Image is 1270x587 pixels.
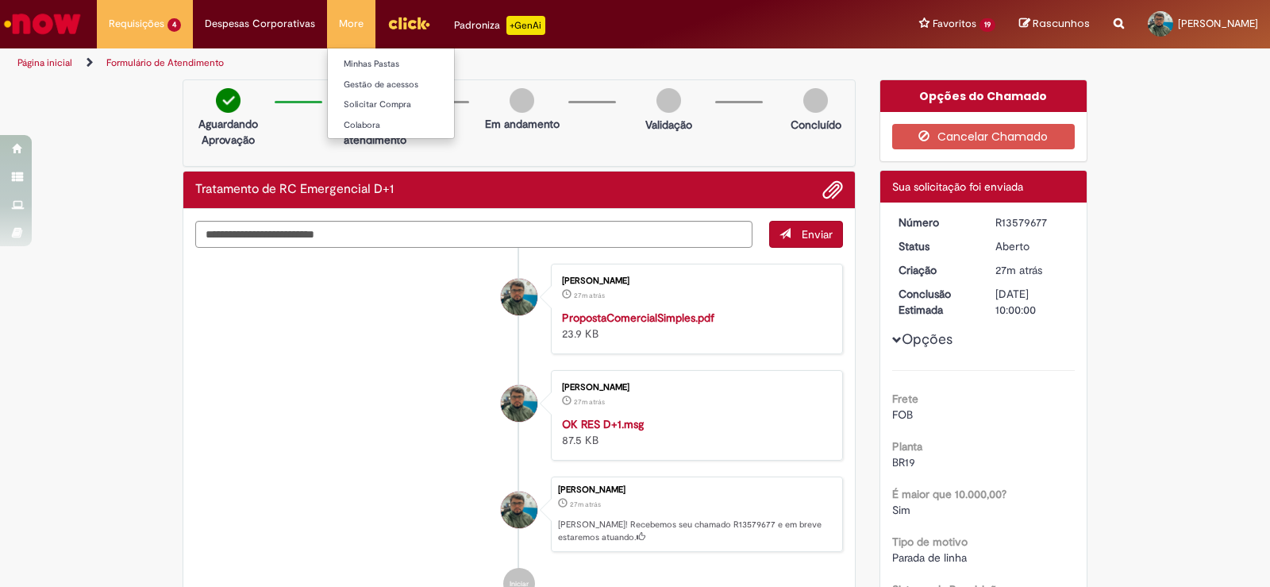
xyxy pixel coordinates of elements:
div: 30/09/2025 08:20:35 [995,262,1069,278]
time: 30/09/2025 08:20:35 [570,500,601,509]
dt: Número [887,214,984,230]
time: 30/09/2025 08:20:35 [995,263,1042,277]
p: Aguardando Aprovação [190,116,267,148]
div: Vitor De Carvalho Geovanelli [501,385,537,422]
span: Despesas Corporativas [205,16,315,32]
div: Aberto [995,238,1069,254]
span: 4 [167,18,181,32]
div: 23.9 KB [562,310,826,342]
img: img-circle-grey.png [510,88,534,113]
p: Concluído [791,117,841,133]
img: check-circle-green.png [216,88,241,113]
a: Minhas Pastas [328,56,502,73]
div: [DATE] 10:00:00 [995,286,1069,318]
span: Requisições [109,16,164,32]
div: 87.5 KB [562,416,826,448]
span: 27m atrás [574,291,605,300]
div: Vitor De Carvalho Geovanelli [501,492,537,528]
div: [PERSON_NAME] [562,276,826,286]
div: Vitor De Carvalho Geovanelli [501,279,537,315]
span: Enviar [802,227,833,241]
dt: Criação [887,262,984,278]
span: BR19 [892,455,915,469]
button: Adicionar anexos [822,180,843,200]
span: 27m atrás [995,263,1042,277]
span: Sim [892,503,910,517]
a: Gestão de acessos [328,76,502,94]
a: PropostaComercialSimples.pdf [562,311,714,325]
div: Opções do Chamado [880,80,1087,112]
dt: Conclusão Estimada [887,286,984,318]
span: Parada de linha [892,550,967,565]
button: Enviar [769,221,843,248]
span: 27m atrás [570,500,601,509]
b: É maior que 10.000,00? [892,487,1006,501]
span: FOB [892,407,913,422]
img: click_logo_yellow_360x200.png [387,11,430,35]
a: Solicitar Compra [328,96,502,114]
a: Rascunhos [1019,17,1090,32]
dt: Status [887,238,984,254]
b: Frete [892,392,918,406]
ul: Trilhas de página [12,48,835,78]
span: 27m atrás [574,397,605,407]
ul: More [327,48,455,139]
a: Página inicial [17,56,72,69]
button: Cancelar Chamado [892,124,1076,149]
a: OK RES D+1.msg [562,417,644,431]
a: Formulário de Atendimento [106,56,224,69]
img: img-circle-grey.png [656,88,681,113]
time: 30/09/2025 08:20:25 [574,291,605,300]
div: Padroniza [454,16,545,35]
p: Em andamento [485,116,560,132]
span: More [339,16,364,32]
img: img-circle-grey.png [803,88,828,113]
span: Sua solicitação foi enviada [892,180,1023,194]
div: [PERSON_NAME] [558,485,834,495]
p: +GenAi [506,16,545,35]
textarea: Digite sua mensagem aqui... [195,221,752,248]
b: Tipo de motivo [892,535,968,549]
b: Planta [892,439,922,454]
li: Vitor De Carvalho Geovanelli [195,477,843,553]
span: 19 [979,18,995,32]
a: Colabora [328,117,502,134]
p: [PERSON_NAME]! Recebemos seu chamado R13579677 e em breve estaremos atuando. [558,519,834,543]
span: [PERSON_NAME] [1178,17,1258,30]
h2: Tratamento de RC Emergencial D+1 Histórico de tíquete [195,183,394,197]
span: Rascunhos [1033,16,1090,31]
p: Validação [645,117,692,133]
span: Favoritos [933,16,976,32]
div: [PERSON_NAME] [562,383,826,392]
div: R13579677 [995,214,1069,230]
img: ServiceNow [2,8,83,40]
